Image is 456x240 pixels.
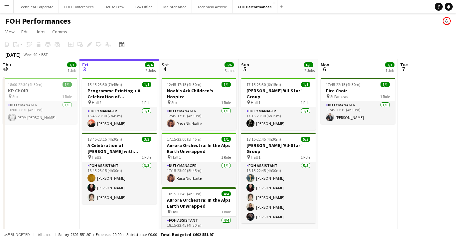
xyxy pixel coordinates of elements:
[246,137,281,142] span: 18:15-22:45 (4h30m)
[67,62,76,67] span: 1/1
[33,27,48,36] a: Jobs
[142,100,151,105] span: 1 Role
[443,17,451,25] app-user-avatar: Nathan PERM Birdsall
[240,65,249,73] span: 5
[68,68,76,73] div: 1 Job
[380,82,390,87] span: 1/1
[81,65,88,73] span: 3
[321,101,395,124] app-card-role: Duty Manager1/117:45-22:15 (4h30m)[PERSON_NAME]
[162,88,236,100] h3: Noah's Ark Children's Hospice
[161,65,169,73] span: 4
[321,78,395,124] app-job-card: 17:45-22:15 (4h30m)1/1Fire Choir St Pancras1 RoleDuty Manager1/117:45-22:15 (4h30m)[PERSON_NAME]
[400,62,408,68] span: Tue
[246,82,281,87] span: 17:15-23:30 (6h15m)
[162,107,236,130] app-card-role: Duty Manager1/112:45-17:15 (4h30m)Rasa Niurkaite
[221,155,231,160] span: 1 Role
[142,137,151,142] span: 3/3
[2,65,11,73] span: 2
[330,94,348,99] span: St Pancras
[87,82,122,87] span: 15:45-23:30 (7h45m)
[50,27,70,36] a: Comms
[241,78,316,130] app-job-card: 17:15-23:30 (6h15m)1/1[PERSON_NAME] 'All-Star' Group Hall 11 RoleDuty Manager1/117:15-23:30 (6h15...
[63,82,72,87] span: 1/1
[171,155,181,160] span: Hall 1
[251,100,260,105] span: Hall 1
[380,94,390,99] span: 1 Role
[222,82,231,87] span: 1/1
[22,52,39,57] span: Week 40
[304,68,315,73] div: 2 Jobs
[142,155,151,160] span: 1 Role
[320,65,329,73] span: 6
[92,100,101,105] span: Hall 2
[167,191,202,196] span: 18:15-22:45 (4h30m)
[301,137,310,142] span: 5/5
[171,100,177,105] span: Stp
[5,51,21,58] div: [DATE]
[5,29,15,35] span: View
[321,62,329,68] span: Mon
[301,100,310,105] span: 1 Role
[58,232,214,237] div: Salary £602 551.97 + Expenses £0.00 + Subsistence £0.00 =
[167,82,202,87] span: 12:45-17:15 (4h30m)
[3,101,77,124] app-card-role: Duty Manager1/118:00-22:30 (4h30m)PERM [PERSON_NAME]
[232,0,277,13] button: FOH Performances
[3,78,77,124] app-job-card: 18:00-22:30 (4h30m)1/1KP CHOIR Stp1 RoleDuty Manager1/118:00-22:30 (4h30m)PERM [PERSON_NAME]
[167,137,202,142] span: 17:15-23:00 (5h45m)
[82,142,157,154] h3: A Celebration of [PERSON_NAME] with [PERSON_NAME] and [PERSON_NAME]
[82,162,157,204] app-card-role: FOH Assistant3/318:45-23:15 (4h30m)[PERSON_NAME][PERSON_NAME][PERSON_NAME]
[130,0,158,13] button: Box Office
[241,107,316,130] app-card-role: Duty Manager1/117:15-23:30 (6h15m)[PERSON_NAME]
[87,137,122,142] span: 18:45-23:15 (4h30m)
[19,27,32,36] a: Edit
[192,0,232,13] button: Technical Artistic
[14,0,59,13] button: Technical Corporate
[92,155,101,160] span: Hall 2
[82,78,157,130] div: 15:45-23:30 (7h45m)1/1Programme Printing + A Celebration of [PERSON_NAME] with [PERSON_NAME] and ...
[399,65,408,73] span: 7
[145,68,156,73] div: 2 Jobs
[241,162,316,223] app-card-role: FOH Assistant5/518:15-22:45 (4h30m)[PERSON_NAME][PERSON_NAME][PERSON_NAME][PERSON_NAME][PERSON_NAME]
[82,107,157,130] app-card-role: Duty Manager1/115:45-23:30 (7h45m)[PERSON_NAME]
[82,88,157,100] h3: Programme Printing + A Celebration of [PERSON_NAME] with [PERSON_NAME] and [PERSON_NAME]
[385,68,394,73] div: 1 Job
[326,82,361,87] span: 17:45-22:15 (4h30m)
[99,0,130,13] button: House Crew
[82,62,88,68] span: Fri
[145,62,154,67] span: 4/4
[160,232,214,237] span: Total Budgeted £602 551.97
[41,52,48,57] div: BST
[12,94,18,99] span: Stp
[158,0,192,13] button: Maintenance
[142,82,151,87] span: 1/1
[52,29,67,35] span: Comms
[162,142,236,154] h3: Aurora Orchestra: In the Alps Earth Unwrapped
[221,209,231,214] span: 1 Role
[82,133,157,204] app-job-card: 18:45-23:15 (4h30m)3/3A Celebration of [PERSON_NAME] with [PERSON_NAME] and [PERSON_NAME] Hall 21...
[171,209,181,214] span: Hall 1
[162,78,236,130] app-job-card: 12:45-17:15 (4h30m)1/1Noah's Ark Children's Hospice Stp1 RoleDuty Manager1/112:45-17:15 (4h30m)Ra...
[241,133,316,223] app-job-card: 18:15-22:45 (4h30m)5/5[PERSON_NAME] 'All-Star' Group Hall 11 RoleFOH Assistant5/518:15-22:45 (4h3...
[37,232,53,237] span: All jobs
[221,100,231,105] span: 1 Role
[241,62,249,68] span: Sun
[11,232,30,237] span: Budgeted
[222,137,231,142] span: 1/1
[162,133,236,185] app-job-card: 17:15-23:00 (5h45m)1/1Aurora Orchestra: In the Alps Earth Unwrapped Hall 11 RoleDuty Manager1/117...
[162,62,169,68] span: Sat
[3,62,11,68] span: Thu
[225,62,234,67] span: 6/6
[241,142,316,154] h3: [PERSON_NAME] 'All-Star' Group
[21,29,29,35] span: Edit
[3,88,77,94] h3: KP CHOIR
[162,197,236,209] h3: Aurora Orchestra: In the Alps Earth Unwrapped
[321,88,395,94] h3: Fire Choir
[3,231,31,238] button: Budgeted
[3,27,17,36] a: View
[241,88,316,100] h3: [PERSON_NAME] 'All-Star' Group
[59,0,99,13] button: FOH Conferences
